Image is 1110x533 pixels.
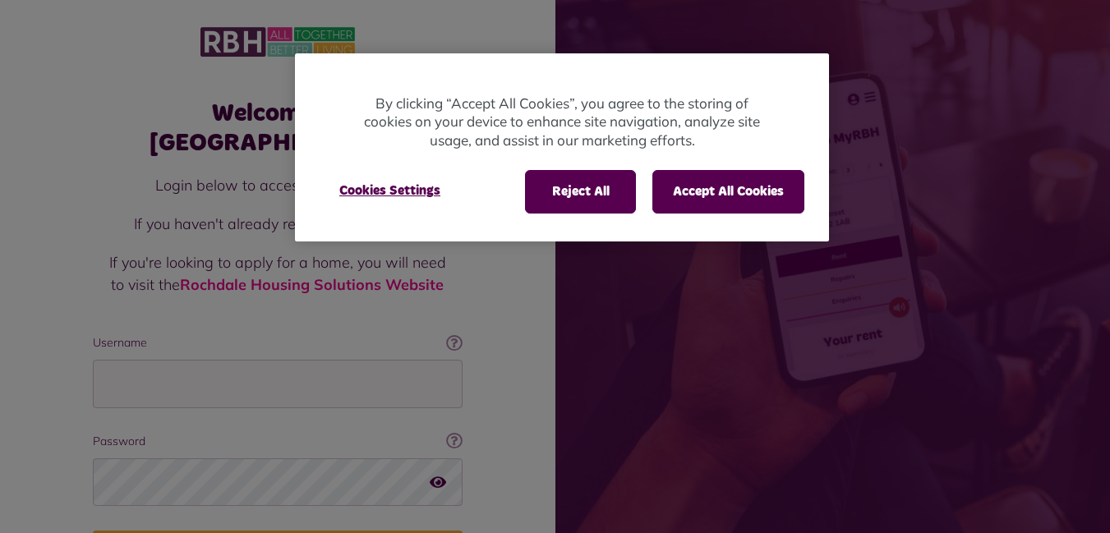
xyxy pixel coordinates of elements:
button: Accept All Cookies [652,170,804,213]
button: Reject All [525,170,636,213]
div: Privacy [295,53,829,241]
div: Cookie banner [295,53,829,241]
button: Cookies Settings [320,170,460,211]
p: By clicking “Accept All Cookies”, you agree to the storing of cookies on your device to enhance s... [361,94,763,150]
